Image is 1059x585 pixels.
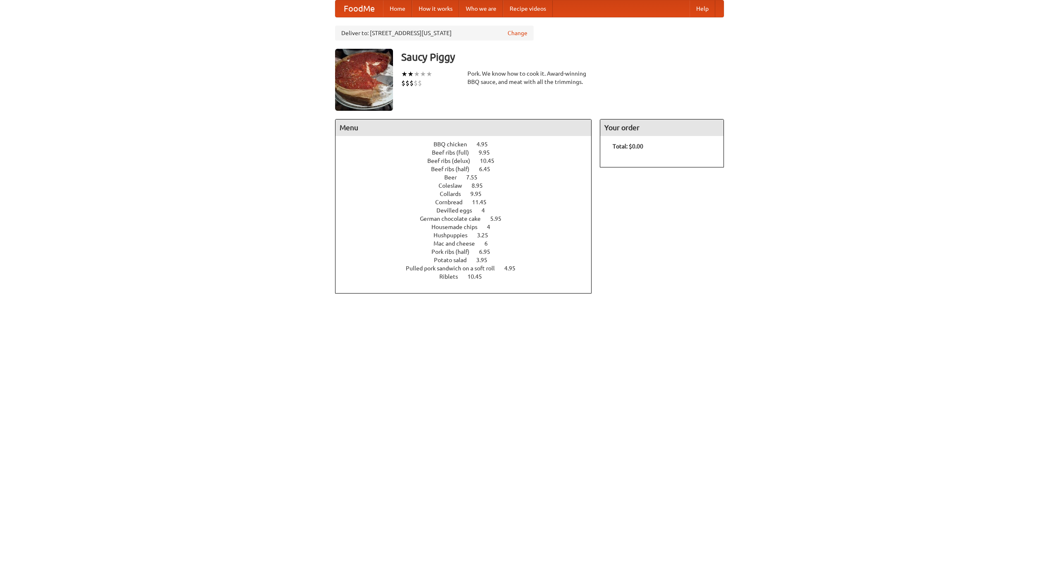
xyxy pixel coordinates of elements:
span: 6.45 [479,166,498,172]
li: ★ [414,69,420,79]
a: German chocolate cake 5.95 [420,215,517,222]
a: Coleslaw 8.95 [438,182,498,189]
span: Cornbread [435,199,471,205]
a: How it works [412,0,459,17]
span: 9.95 [470,191,490,197]
div: Pork. We know how to cook it. Award-winning BBQ sauce, and meat with all the trimmings. [467,69,592,86]
span: Pork ribs (half) [431,248,478,255]
a: Home [383,0,412,17]
a: Change [508,29,527,37]
span: Riblets [439,273,466,280]
a: FoodMe [335,0,383,17]
span: 9.95 [479,149,498,156]
span: 3.95 [476,257,496,263]
li: ★ [407,69,414,79]
span: Hushpuppies [434,232,476,239]
span: Beef ribs (half) [431,166,478,172]
li: ★ [420,69,426,79]
span: German chocolate cake [420,215,489,222]
span: 4 [487,224,498,230]
a: Beef ribs (full) 9.95 [432,149,505,156]
span: 11.45 [472,199,495,205]
a: Help [690,0,715,17]
a: Riblets 10.45 [439,273,497,280]
a: Hushpuppies 3.25 [434,232,503,239]
li: ★ [426,69,432,79]
li: $ [410,79,414,88]
span: 4 [482,207,493,214]
span: 7.55 [466,174,486,181]
b: Total: $0.00 [613,143,643,150]
span: 6.95 [479,248,498,255]
a: Collards 9.95 [440,191,497,197]
span: 10.45 [480,158,503,164]
a: Beef ribs (half) 6.45 [431,166,506,172]
span: Beer [444,174,465,181]
a: Potato salad 3.95 [434,257,503,263]
span: 4.95 [504,265,524,272]
a: BBQ chicken 4.95 [434,141,503,148]
li: $ [414,79,418,88]
a: Beer 7.55 [444,174,493,181]
a: Pork ribs (half) 6.95 [431,248,506,255]
h4: Your order [600,119,724,136]
li: $ [405,79,410,88]
img: angular.jpg [335,49,393,111]
span: Devilled eggs [436,207,480,214]
span: Beef ribs (delux) [427,158,479,164]
a: Who we are [459,0,503,17]
a: Pulled pork sandwich on a soft roll 4.95 [406,265,531,272]
span: 10.45 [467,273,490,280]
h3: Saucy Piggy [401,49,724,65]
span: 6 [484,240,496,247]
li: $ [418,79,422,88]
div: Deliver to: [STREET_ADDRESS][US_STATE] [335,26,534,41]
li: ★ [401,69,407,79]
span: Pulled pork sandwich on a soft roll [406,265,503,272]
span: BBQ chicken [434,141,475,148]
h4: Menu [335,119,591,136]
span: Housemade chips [431,224,486,230]
a: Beef ribs (delux) 10.45 [427,158,510,164]
span: 5.95 [490,215,510,222]
a: Recipe videos [503,0,553,17]
li: $ [401,79,405,88]
a: Devilled eggs 4 [436,207,500,214]
span: Coleslaw [438,182,470,189]
a: Mac and cheese 6 [434,240,503,247]
a: Housemade chips 4 [431,224,506,230]
span: 4.95 [477,141,496,148]
span: 8.95 [472,182,491,189]
span: Potato salad [434,257,475,263]
span: Beef ribs (full) [432,149,477,156]
span: 3.25 [477,232,496,239]
span: Collards [440,191,469,197]
span: Mac and cheese [434,240,483,247]
a: Cornbread 11.45 [435,199,502,205]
